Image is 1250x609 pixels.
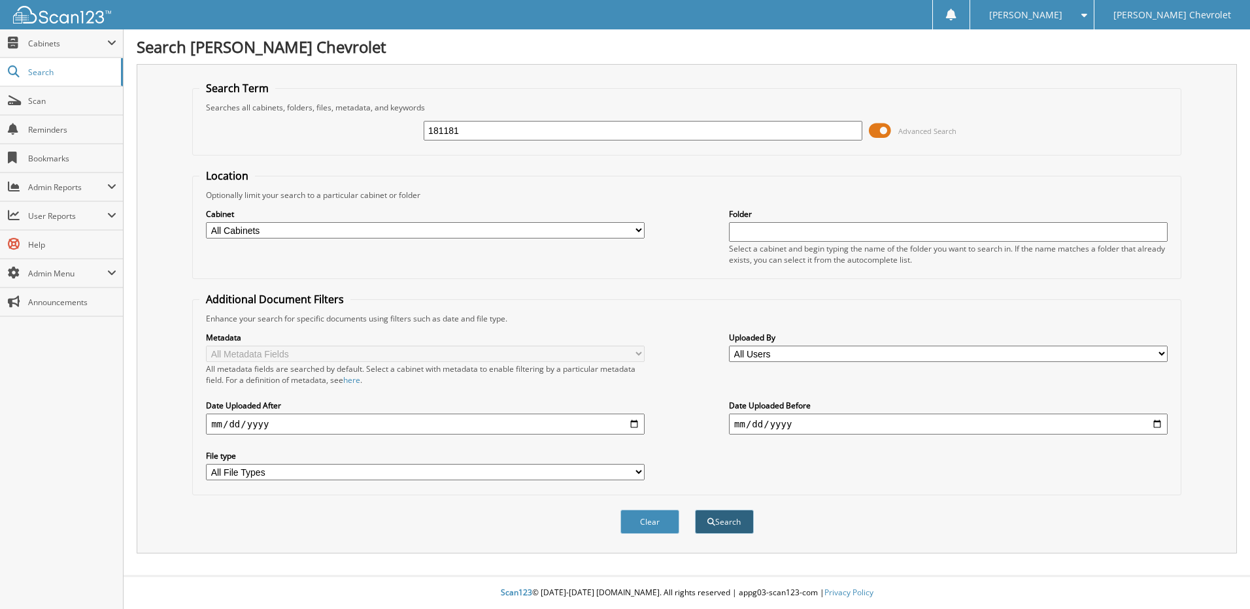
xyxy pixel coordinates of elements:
[28,153,116,164] span: Bookmarks
[199,189,1174,201] div: Optionally limit your search to a particular cabinet or folder
[28,268,107,279] span: Admin Menu
[28,182,107,193] span: Admin Reports
[501,587,532,598] span: Scan123
[199,292,350,306] legend: Additional Document Filters
[28,297,116,308] span: Announcements
[137,36,1237,58] h1: Search [PERSON_NAME] Chevrolet
[124,577,1250,609] div: © [DATE]-[DATE] [DOMAIN_NAME]. All rights reserved | appg03-scan123-com |
[1113,11,1231,19] span: [PERSON_NAME] Chevrolet
[343,374,360,386] a: here
[824,587,873,598] a: Privacy Policy
[199,102,1174,113] div: Searches all cabinets, folders, files, metadata, and keywords
[729,208,1168,220] label: Folder
[206,414,645,435] input: start
[28,124,116,135] span: Reminders
[620,510,679,534] button: Clear
[729,243,1168,265] div: Select a cabinet and begin typing the name of the folder you want to search in. If the name match...
[206,208,645,220] label: Cabinet
[695,510,754,534] button: Search
[28,210,107,222] span: User Reports
[28,95,116,107] span: Scan
[206,400,645,411] label: Date Uploaded After
[989,11,1062,19] span: [PERSON_NAME]
[13,6,111,24] img: scan123-logo-white.svg
[729,400,1168,411] label: Date Uploaded Before
[206,450,645,461] label: File type
[28,239,116,250] span: Help
[1185,546,1250,609] iframe: Chat Widget
[206,363,645,386] div: All metadata fields are searched by default. Select a cabinet with metadata to enable filtering b...
[729,414,1168,435] input: end
[199,313,1174,324] div: Enhance your search for specific documents using filters such as date and file type.
[729,332,1168,343] label: Uploaded By
[206,332,645,343] label: Metadata
[28,38,107,49] span: Cabinets
[28,67,114,78] span: Search
[199,81,275,95] legend: Search Term
[898,126,956,136] span: Advanced Search
[199,169,255,183] legend: Location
